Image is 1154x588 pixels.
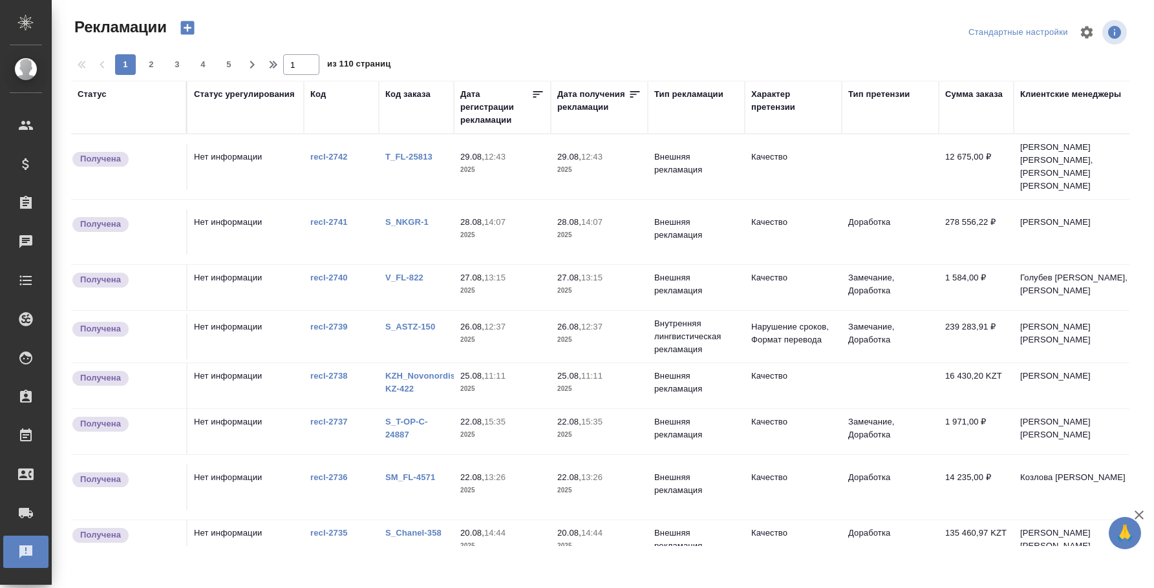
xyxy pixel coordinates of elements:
[581,417,603,426] p: 15:35
[484,528,506,538] p: 14:44
[460,88,531,127] div: Дата регистрации рекламации
[848,88,910,101] div: Тип претензии
[1020,88,1121,101] div: Клиентские менеджеры
[187,409,304,454] td: Нет информации
[557,217,581,227] p: 28.08,
[78,88,107,101] div: Статус
[385,273,423,282] a: V_FL-822
[187,144,304,189] td: Нет информации
[187,265,304,310] td: Нет информации
[581,152,603,162] p: 12:43
[842,209,939,255] td: Доработка
[80,322,121,335] p: Получена
[648,265,745,310] td: Внешняя рекламация
[842,520,939,565] td: Доработка
[557,371,581,381] p: 25.08,
[965,23,1071,43] div: split button
[557,484,641,497] p: 2025
[745,209,842,255] td: Качество
[141,54,162,75] button: 2
[167,54,187,75] button: 3
[310,273,348,282] a: recl-2740
[745,465,842,510] td: Качество
[842,314,939,359] td: Замечание, Доработка
[385,217,429,227] a: S_NKGR-1
[484,152,506,162] p: 12:43
[557,322,581,331] p: 26.08,
[193,54,213,75] button: 4
[581,371,603,381] p: 11:11
[745,409,842,454] td: Качество
[648,209,745,255] td: Внешняя рекламация
[1014,134,1143,199] td: [PERSON_NAME] [PERSON_NAME], [PERSON_NAME] [PERSON_NAME]
[219,54,239,75] button: 5
[945,88,1003,101] div: Сумма заказа
[939,209,1014,255] td: 278 556,22 ₽
[939,314,1014,359] td: 239 283,91 ₽
[654,88,723,101] div: Тип рекламации
[80,417,121,430] p: Получена
[172,17,203,39] button: Создать
[460,273,484,282] p: 27.08,
[939,265,1014,310] td: 1 584,00 ₽
[385,322,435,331] a: S_ASTZ-150
[80,529,121,541] p: Получена
[745,265,842,310] td: Качество
[80,273,121,286] p: Получена
[187,465,304,510] td: Нет информации
[939,144,1014,189] td: 12 675,00 ₽
[745,314,842,359] td: Нарушение сроков, Формат перевода
[751,88,835,114] div: Характер претензии
[80,152,121,165] p: Получена
[385,528,442,538] a: S_Chanel-358
[460,333,544,346] p: 2025
[557,229,641,242] p: 2025
[141,58,162,71] span: 2
[484,322,506,331] p: 12:37
[460,284,544,297] p: 2025
[385,88,431,101] div: Код заказа
[460,428,544,441] p: 2025
[939,520,1014,565] td: 135 460,97 KZT
[557,528,581,538] p: 20.08,
[385,152,433,162] a: T_FL-25813
[187,314,304,359] td: Нет информации
[71,17,167,37] span: Рекламации
[557,152,581,162] p: 29.08,
[557,284,641,297] p: 2025
[385,472,435,482] a: SM_FL-4571
[310,322,348,331] a: recl-2739
[310,217,348,227] a: recl-2741
[648,363,745,408] td: Внешняя рекламация
[484,417,506,426] p: 15:35
[310,528,348,538] a: recl-2735
[557,383,641,395] p: 2025
[484,472,506,482] p: 13:26
[1114,520,1136,547] span: 🙏
[460,484,544,497] p: 2025
[193,58,213,71] span: 4
[310,472,348,482] a: recl-2736
[167,58,187,71] span: 3
[80,372,121,384] p: Получена
[939,363,1014,408] td: 16 430,20 KZT
[581,528,603,538] p: 14:44
[187,520,304,565] td: Нет информации
[460,217,484,227] p: 28.08,
[460,152,484,162] p: 29.08,
[310,417,348,426] a: recl-2737
[194,88,295,101] div: Статус урегулирования
[80,473,121,486] p: Получена
[1071,17,1102,48] span: Настроить таблицу
[460,163,544,176] p: 2025
[745,144,842,189] td: Качество
[460,229,544,242] p: 2025
[484,217,506,227] p: 14:07
[460,540,544,552] p: 2025
[1014,265,1143,310] td: Голубев [PERSON_NAME], [PERSON_NAME]
[648,465,745,510] td: Внешняя рекламация
[557,540,641,552] p: 2025
[745,520,842,565] td: Качество
[939,409,1014,454] td: 1 971,00 ₽
[460,322,484,331] p: 26.08,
